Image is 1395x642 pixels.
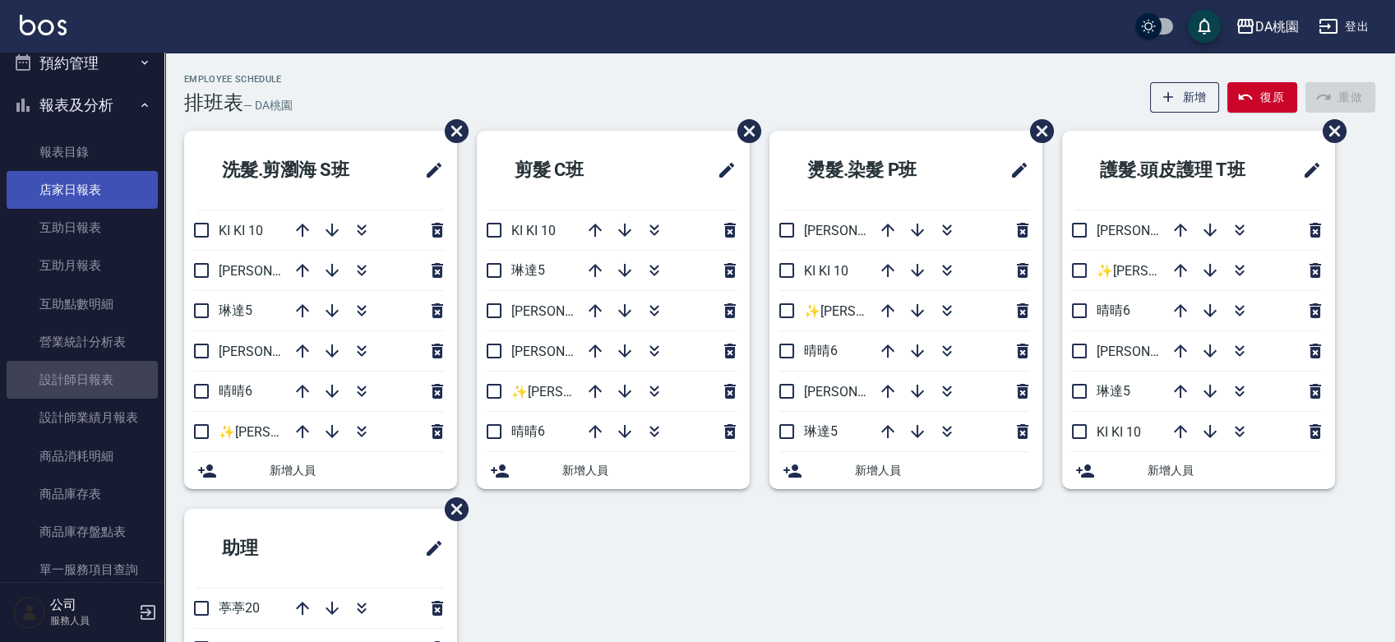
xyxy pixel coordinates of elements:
span: KI KI 10 [511,223,556,238]
a: 店家日報表 [7,171,158,209]
p: 服務人員 [50,613,134,628]
span: [PERSON_NAME]8 [511,344,617,359]
span: [PERSON_NAME]3 [511,303,617,319]
h2: Employee Schedule [184,74,293,85]
a: 互助點數明細 [7,285,158,323]
button: 復原 [1227,82,1297,113]
span: ✨[PERSON_NAME][PERSON_NAME] ✨16 [1097,263,1345,279]
h2: 剪髮 C班 [490,141,658,200]
h2: 助理 [197,519,349,578]
span: 修改班表的標題 [1292,150,1322,190]
span: 琳達5 [219,303,252,318]
span: [PERSON_NAME]3 [804,384,910,400]
span: 刪除班表 [432,107,471,155]
span: KI KI 10 [804,263,848,279]
h3: 排班表 [184,91,243,114]
a: 商品庫存表 [7,475,158,513]
button: 報表及分析 [7,84,158,127]
h5: 公司 [50,597,134,613]
h2: 燙髮.染髮 P班 [783,141,971,200]
span: 刪除班表 [1310,107,1349,155]
button: DA桃園 [1229,10,1305,44]
span: 刪除班表 [1018,107,1056,155]
span: 琳達5 [804,423,838,439]
span: 琳達5 [1097,383,1130,399]
a: 互助月報表 [7,247,158,284]
span: 琳達5 [511,262,545,278]
span: 刪除班表 [432,485,471,533]
span: 新增人員 [1148,462,1322,479]
a: 單一服務項目查詢 [7,551,158,589]
span: 刪除班表 [725,107,764,155]
span: 修改班表的標題 [414,150,444,190]
button: 預約管理 [7,42,158,85]
span: [PERSON_NAME]3 [219,344,325,359]
span: 修改班表的標題 [414,529,444,568]
a: 報表目錄 [7,133,158,171]
img: Logo [20,15,67,35]
div: DA桃園 [1255,16,1299,37]
a: 商品消耗明細 [7,437,158,475]
div: 新增人員 [769,452,1042,489]
a: 商品庫存盤點表 [7,513,158,551]
span: KI KI 10 [219,223,263,238]
span: 葶葶20 [219,600,260,616]
span: 晴晴6 [1097,303,1130,318]
a: 設計師日報表 [7,361,158,399]
div: 新增人員 [1062,452,1335,489]
button: 新增 [1150,82,1220,113]
span: ✨[PERSON_NAME][PERSON_NAME] ✨16 [804,303,1052,319]
a: 營業統計分析表 [7,323,158,361]
span: 晴晴6 [511,423,545,439]
a: 設計師業績月報表 [7,399,158,436]
img: Person [13,596,46,629]
h2: 護髮.頭皮護理 T班 [1075,141,1281,200]
a: 互助日報表 [7,209,158,247]
div: 新增人員 [477,452,750,489]
span: 晴晴6 [219,383,252,399]
span: [PERSON_NAME]3 [1097,223,1203,238]
h6: — DA桃園 [243,97,293,114]
span: ✨[PERSON_NAME][PERSON_NAME] ✨16 [219,424,467,440]
span: 修改班表的標題 [707,150,737,190]
span: 新增人員 [270,462,444,479]
div: 新增人員 [184,452,457,489]
span: 新增人員 [562,462,737,479]
span: [PERSON_NAME]8 [219,263,325,279]
span: 新增人員 [855,462,1029,479]
h2: 洗髮.剪瀏海 S班 [197,141,394,200]
span: KI KI 10 [1097,424,1141,440]
span: [PERSON_NAME]8 [1097,344,1203,359]
span: 修改班表的標題 [1000,150,1029,190]
span: 晴晴6 [804,343,838,358]
button: save [1188,10,1221,43]
span: [PERSON_NAME]8 [804,223,910,238]
span: ✨[PERSON_NAME][PERSON_NAME] ✨16 [511,384,760,400]
button: 登出 [1312,12,1375,42]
